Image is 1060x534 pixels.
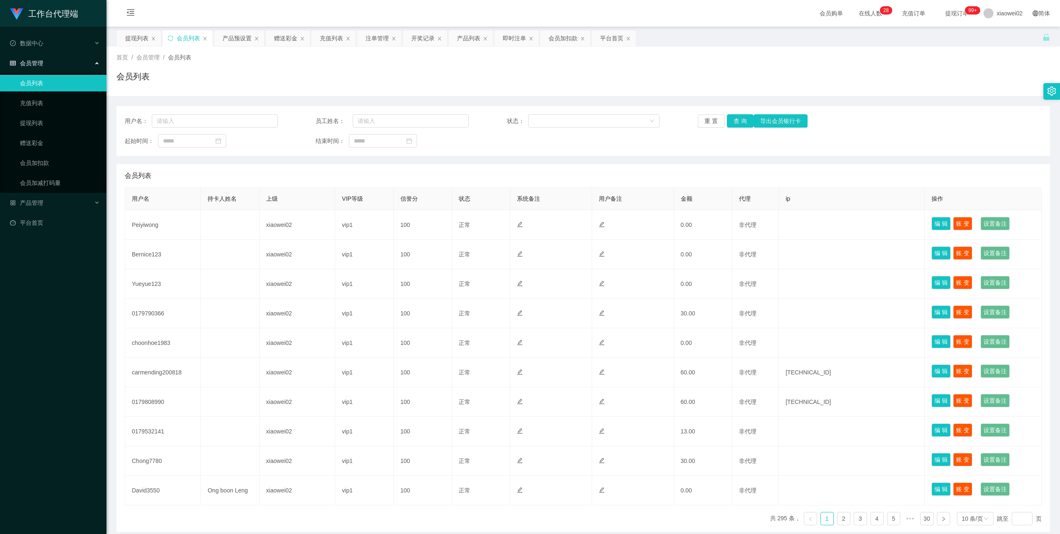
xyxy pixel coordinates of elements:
[932,394,951,407] button: 编 辑
[10,40,16,46] i: 图标: check-circle-o
[517,281,523,286] i: 图标: edit
[391,36,396,41] i: 图标: close
[394,210,452,240] td: 100
[674,417,732,446] td: 13.00
[904,512,917,525] li: 向后 5 页
[335,240,393,269] td: vip1
[739,458,756,464] span: 非代理
[517,340,523,345] i: 图标: edit
[898,10,929,16] span: 充值订单
[727,114,754,128] button: 查 询
[335,387,393,417] td: vip1
[932,453,951,466] button: 编 辑
[953,305,972,319] button: 账 变
[937,512,950,525] li: 下一页
[981,394,1010,407] button: 设置备注
[921,512,933,525] a: 30
[529,36,534,41] i: 图标: close
[739,221,756,228] span: 非代理
[411,30,435,46] div: 开奖记录
[941,10,973,16] span: 提现订单
[125,358,201,387] td: carmending200818
[394,328,452,358] td: 100
[962,512,983,525] div: 10 条/页
[335,269,393,299] td: vip1
[599,428,605,434] i: 图标: edit
[953,364,972,378] button: 账 变
[599,399,605,404] i: 图标: edit
[459,251,470,258] span: 正常
[394,269,452,299] td: 100
[10,60,16,66] i: 图标: table
[259,240,335,269] td: xiaowei02
[125,137,158,145] span: 起始时间：
[10,200,16,206] i: 图标: appstore-o
[335,358,393,387] td: vip1
[599,195,622,202] span: 用户备注
[886,6,889,15] p: 8
[28,0,78,27] h1: 工作台代理端
[599,458,605,463] i: 图标: edit
[125,117,152,126] span: 用户名：
[215,138,221,144] i: 图标: calendar
[125,446,201,476] td: Chong7780
[932,335,951,348] button: 编 辑
[125,299,201,328] td: 0179790366
[259,328,335,358] td: xiaowei02
[599,487,605,493] i: 图标: edit
[125,30,148,46] div: 提现列表
[941,517,946,522] i: 图标: right
[953,246,972,260] button: 账 变
[1033,10,1038,16] i: 图标: global
[125,210,201,240] td: Peiyiwong
[599,369,605,375] i: 图标: edit
[953,276,972,289] button: 账 变
[483,36,488,41] i: 图标: close
[981,335,1010,348] button: 设置备注
[981,276,1010,289] button: 设置备注
[10,8,23,20] img: logo.9652507e.png
[739,340,756,346] span: 非代理
[259,299,335,328] td: xiaowei02
[674,299,732,328] td: 30.00
[259,446,335,476] td: xiaowei02
[335,210,393,240] td: vip1
[10,60,43,66] span: 会员管理
[400,195,418,202] span: 信誉分
[953,335,972,348] button: 账 变
[163,54,165,61] span: /
[259,387,335,417] td: xiaowei02
[981,482,1010,496] button: 设置备注
[855,10,886,16] span: 在线人数
[394,446,452,476] td: 100
[953,482,972,496] button: 账 变
[920,512,934,525] li: 30
[854,512,867,525] a: 3
[208,195,237,202] span: 持卡人姓名
[932,305,951,319] button: 编 辑
[125,387,201,417] td: 0179808990
[517,458,523,463] i: 图标: edit
[116,54,128,61] span: 首页
[152,114,278,128] input: 请输入
[932,423,951,437] button: 编 辑
[883,6,886,15] p: 2
[132,195,149,202] span: 用户名
[10,214,100,231] a: 图标: dashboard平台首页
[517,221,523,227] i: 图标: edit
[698,114,724,128] button: 重 置
[983,516,988,522] i: 图标: down
[932,276,951,289] button: 编 辑
[600,30,623,46] div: 平台首页
[346,36,351,41] i: 图标: close
[517,399,523,404] i: 图标: edit
[20,155,100,171] a: 会员加扣款
[1047,86,1056,96] i: 图标: setting
[342,195,363,202] span: VIP等级
[674,387,732,417] td: 60.00
[335,328,393,358] td: vip1
[770,512,801,525] li: 共 295 条，
[266,195,278,202] span: 上级
[316,137,349,145] span: 结束时间：
[754,114,808,128] button: 导出会员银行卡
